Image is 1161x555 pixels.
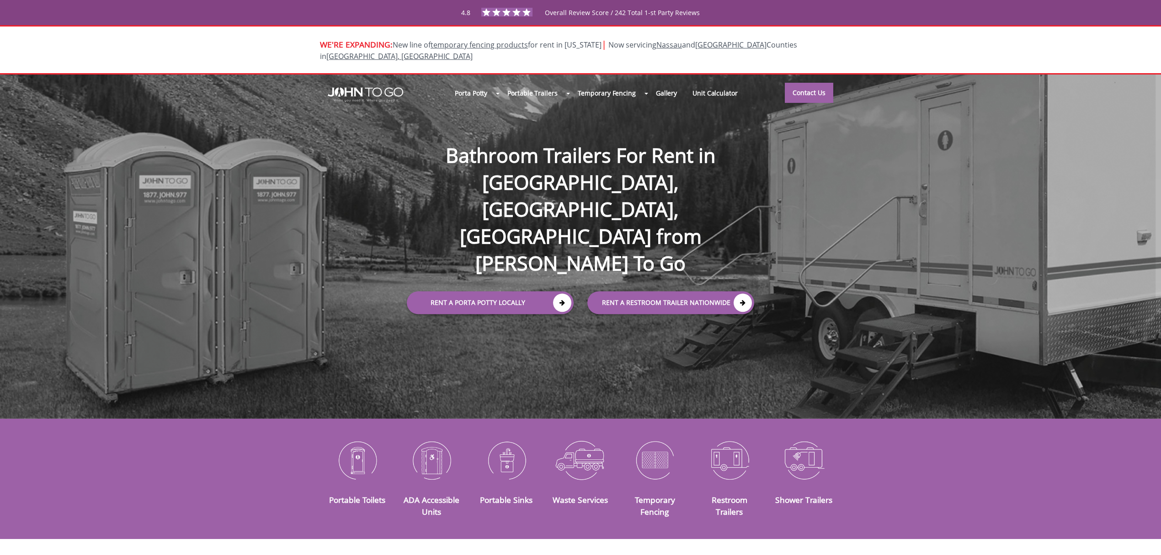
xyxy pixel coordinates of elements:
a: Unit Calculator [685,83,746,103]
a: Porta Potty [447,83,495,103]
a: Waste Services [553,494,608,505]
span: 4.8 [461,8,470,17]
span: WE'RE EXPANDING: [320,39,393,50]
img: JOHN to go [328,87,403,102]
img: ADA-Accessible-Units-icon_N.png [401,436,462,484]
a: Contact Us [785,83,833,103]
span: Overall Review Score / 242 Total 1-st Party Reviews [545,8,700,35]
a: Temporary Fencing [570,83,644,103]
a: Nassau [656,40,682,50]
img: Waste-Services-icon_N.png [550,436,611,484]
a: temporary fencing products [431,40,528,50]
img: Shower-Trailers-icon_N.png [773,436,834,484]
h1: Bathroom Trailers For Rent in [GEOGRAPHIC_DATA], [GEOGRAPHIC_DATA], [GEOGRAPHIC_DATA] from [PERSO... [398,112,763,277]
img: Restroom-Trailers-icon_N.png [699,436,760,484]
span: Now servicing and Counties in [320,40,797,61]
span: | [602,38,607,50]
a: Temporary Fencing [635,494,675,517]
a: ADA Accessible Units [404,494,459,517]
span: New line of for rent in [US_STATE] [320,40,797,61]
a: Portable Sinks [480,494,533,505]
img: Temporary-Fencing-cion_N.png [624,436,685,484]
a: [GEOGRAPHIC_DATA] [695,40,767,50]
a: rent a RESTROOM TRAILER Nationwide [587,291,754,314]
a: Shower Trailers [775,494,832,505]
a: Rent a Porta Potty Locally [407,291,574,314]
a: Portable Toilets [329,494,385,505]
a: Restroom Trailers [712,494,747,517]
img: Portable-Sinks-icon_N.png [476,436,537,484]
a: [GEOGRAPHIC_DATA], [GEOGRAPHIC_DATA] [326,51,473,61]
a: Portable Trailers [500,83,565,103]
img: Portable-Toilets-icon_N.png [327,436,388,484]
a: Gallery [648,83,685,103]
